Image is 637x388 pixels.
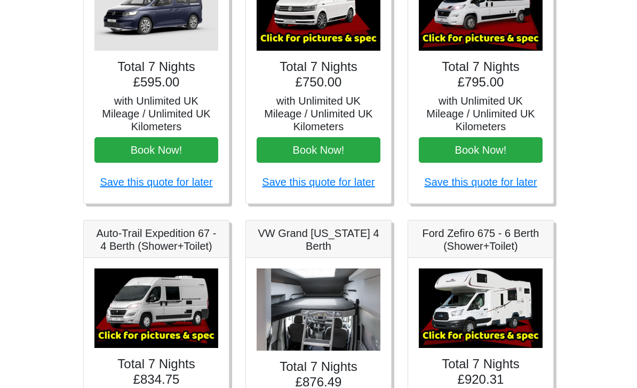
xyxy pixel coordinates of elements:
h4: Total 7 Nights £595.00 [94,60,218,91]
h4: Total 7 Nights £750.00 [257,60,380,91]
a: Save this quote for later [424,177,537,188]
h5: with Unlimited UK Mileage / Unlimited UK Kilometers [94,95,218,133]
img: Ford Zefiro 675 - 6 Berth (Shower+Toilet) [419,269,543,349]
h5: VW Grand [US_STATE] 4 Berth [257,227,380,253]
h4: Total 7 Nights £795.00 [419,60,543,91]
h5: with Unlimited UK Mileage / Unlimited UK Kilometers [257,95,380,133]
button: Book Now! [94,138,218,163]
h4: Total 7 Nights £920.31 [419,357,543,388]
img: VW Grand California 4 Berth [257,269,380,352]
img: Auto-Trail Expedition 67 - 4 Berth (Shower+Toilet) [94,269,218,349]
a: Save this quote for later [262,177,375,188]
button: Book Now! [257,138,380,163]
button: Book Now! [419,138,543,163]
h5: Auto-Trail Expedition 67 - 4 Berth (Shower+Toilet) [94,227,218,253]
a: Save this quote for later [100,177,212,188]
h5: with Unlimited UK Mileage / Unlimited UK Kilometers [419,95,543,133]
h4: Total 7 Nights £834.75 [94,357,218,388]
h5: Ford Zefiro 675 - 6 Berth (Shower+Toilet) [419,227,543,253]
